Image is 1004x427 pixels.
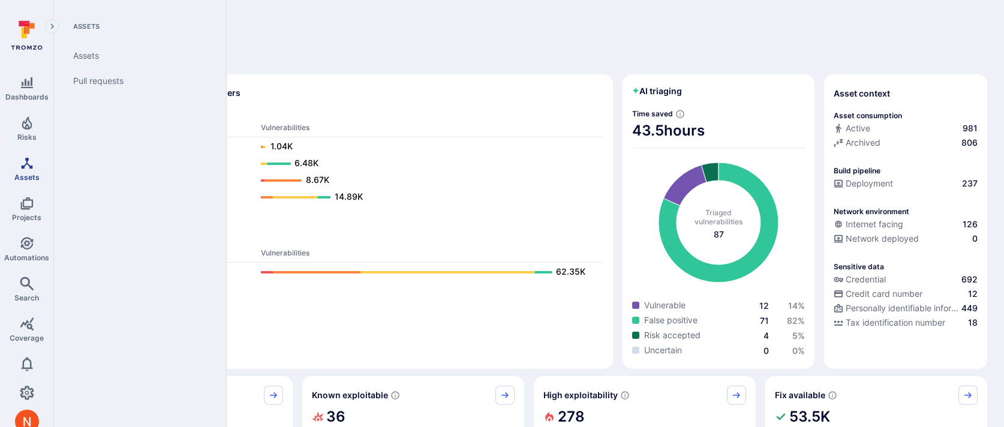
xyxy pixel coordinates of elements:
[306,175,329,185] text: 8.67K
[788,300,805,311] span: 14 %
[632,109,673,118] span: Time saved
[80,109,603,118] span: Dev scanners
[834,302,959,314] div: Personally identifiable information (PII)
[834,137,978,149] a: Archived806
[834,122,978,134] a: Active981
[834,233,978,247] div: Evidence that the asset is packaged and deployed somewhere
[834,317,945,329] div: Tax identification number
[834,317,978,329] a: Tax identification number18
[261,265,591,279] a: 62.35K
[962,178,978,190] span: 237
[695,208,743,226] span: Triaged vulnerabilities
[792,345,805,356] a: 0%
[759,300,769,311] a: 12
[644,344,682,356] span: Uncertain
[260,122,603,137] th: Vulnerabilities
[45,19,59,34] button: Expand navigation menu
[972,233,978,245] span: 0
[763,345,769,356] a: 0
[834,178,978,192] div: Configured deployment pipeline
[787,315,805,326] span: 82 %
[834,218,978,230] a: Internet facing126
[828,390,837,400] svg: Vulnerabilities with fix available
[644,329,701,341] span: Risk accepted
[846,273,886,285] span: Credential
[963,122,978,134] span: 981
[834,273,978,285] a: Credential692
[17,133,37,142] span: Risks
[961,137,978,149] span: 806
[834,111,902,120] p: Asset consumption
[556,266,585,276] text: 62.35K
[846,317,945,329] span: Tax identification number
[961,273,978,285] span: 692
[390,390,400,400] svg: Confirmed exploitable by KEV
[834,288,978,302] div: Evidence indicative of processing credit card numbers
[12,213,41,222] span: Projects
[5,92,49,101] span: Dashboards
[834,233,978,245] a: Network deployed0
[846,288,922,300] span: Credit card number
[14,173,40,182] span: Assets
[714,228,724,240] span: total
[961,302,978,314] span: 449
[834,137,880,149] div: Archived
[792,330,805,341] a: 5%
[834,122,978,137] div: Commits seen in the last 180 days
[834,218,978,233] div: Evidence that an asset is internet facing
[846,137,880,149] span: Archived
[760,315,769,326] a: 71
[632,121,805,140] span: 43.5 hours
[968,317,978,329] span: 18
[963,218,978,230] span: 126
[846,218,903,230] span: Internet facing
[261,173,591,188] a: 8.67K
[834,317,978,331] div: Evidence indicative of processing tax identification numbers
[846,302,959,314] span: Personally identifiable information (PII)
[968,288,978,300] span: 12
[64,43,212,68] a: Assets
[834,273,886,285] div: Credential
[846,178,893,190] span: Deployment
[834,273,978,288] div: Evidence indicative of handling user or service credentials
[834,233,919,245] div: Network deployed
[64,68,212,94] a: Pull requests
[261,140,591,154] a: 1.04K
[834,178,893,190] div: Deployment
[4,253,49,262] span: Automations
[834,207,909,216] p: Network environment
[834,178,978,190] a: Deployment237
[792,345,805,356] span: 0 %
[787,315,805,326] a: 82%
[788,300,805,311] a: 14%
[48,22,56,32] i: Expand navigation menu
[834,288,978,300] a: Credit card number12
[834,288,922,300] div: Credit card number
[834,302,978,317] div: Evidence indicative of processing personally identifiable information
[80,234,603,243] span: Ops scanners
[64,22,212,31] span: Assets
[834,88,890,100] span: Asset context
[834,122,870,134] div: Active
[792,330,805,341] span: 5 %
[834,218,903,230] div: Internet facing
[294,158,318,168] text: 6.48K
[834,137,978,151] div: Code repository is archived
[846,122,870,134] span: Active
[261,190,591,205] a: 14.89K
[335,191,363,202] text: 14.89K
[312,389,388,401] span: Known exploitable
[632,85,682,97] h2: AI triaging
[834,166,880,175] p: Build pipeline
[644,314,698,326] span: False positive
[846,233,919,245] span: Network deployed
[620,390,630,400] svg: EPSS score ≥ 0.7
[10,333,44,342] span: Coverage
[543,389,618,401] span: High exploitability
[763,330,769,341] a: 4
[644,299,686,311] span: Vulnerable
